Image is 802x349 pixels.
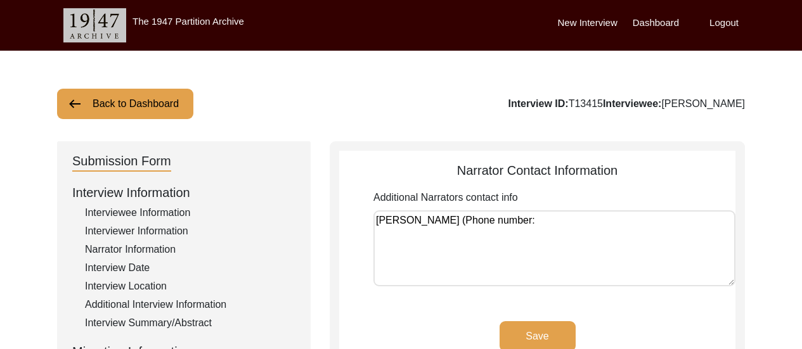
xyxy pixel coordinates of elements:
label: The 1947 Partition Archive [133,16,244,27]
div: Interview Information [72,183,295,202]
b: Interview ID: [508,98,569,109]
div: Interview Location [85,279,295,294]
div: Submission Form [72,151,171,172]
div: Interviewer Information [85,224,295,239]
div: Narrator Contact Information [339,161,735,180]
div: Interview Summary/Abstract [85,315,295,331]
div: T13415 [PERSON_NAME] [508,96,745,111]
div: Narrator Information [85,242,295,257]
img: header-logo.png [63,8,126,42]
button: Back to Dashboard [57,89,193,119]
div: Interview Date [85,260,295,276]
img: arrow-left.png [67,96,82,111]
label: Dashboard [633,16,679,30]
label: New Interview [558,16,618,30]
label: Additional Narrators contact info [373,190,518,205]
b: Interviewee: [603,98,661,109]
div: Interviewee Information [85,205,295,220]
label: Logout [709,16,739,30]
div: Additional Interview Information [85,297,295,312]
